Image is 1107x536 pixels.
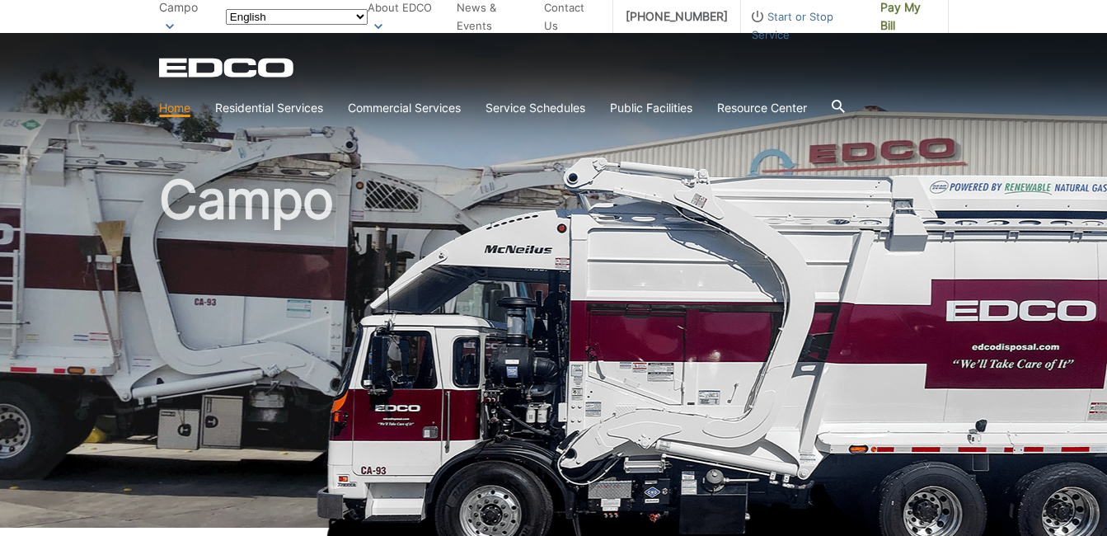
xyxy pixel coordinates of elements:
a: Service Schedules [485,99,585,117]
a: Home [159,99,190,117]
a: Public Facilities [610,99,692,117]
a: EDCD logo. Return to the homepage. [159,58,296,78]
a: Residential Services [215,99,323,117]
a: Resource Center [717,99,807,117]
h1: Campo [159,173,949,535]
a: Commercial Services [348,99,461,117]
select: Select a language [226,9,368,25]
